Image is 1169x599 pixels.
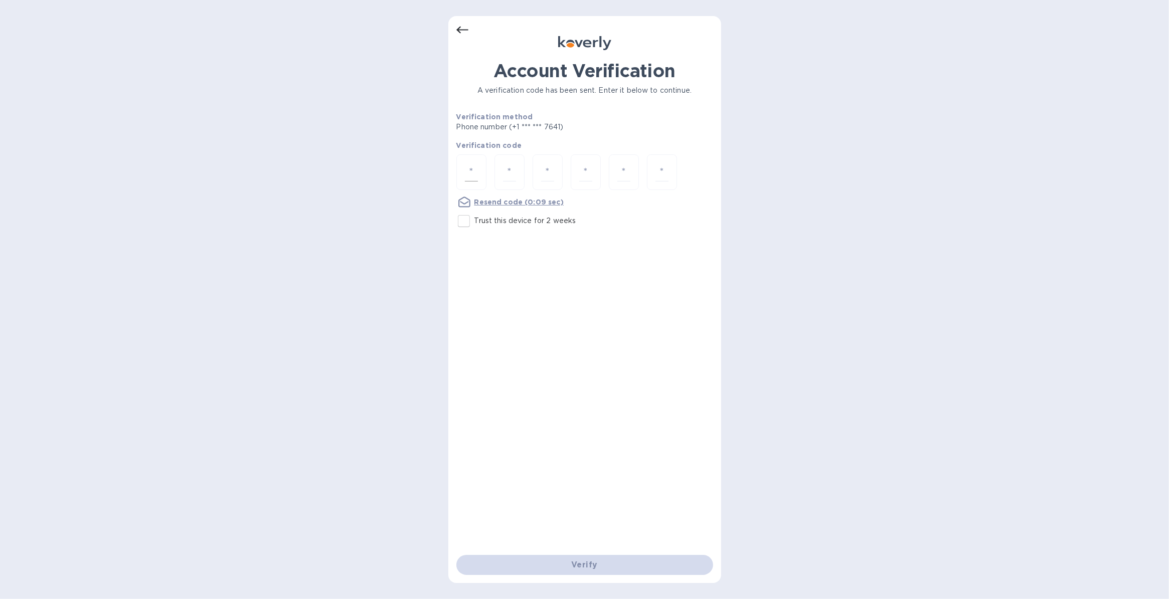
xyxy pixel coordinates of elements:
p: A verification code has been sent. Enter it below to continue. [456,85,713,96]
b: Verification method [456,113,533,121]
h1: Account Verification [456,60,713,81]
u: Resend code (0:09 sec) [474,198,564,206]
p: Trust this device for 2 weeks [474,216,576,226]
p: Verification code [456,140,713,150]
p: Phone number (+1 *** *** 7641) [456,122,640,132]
